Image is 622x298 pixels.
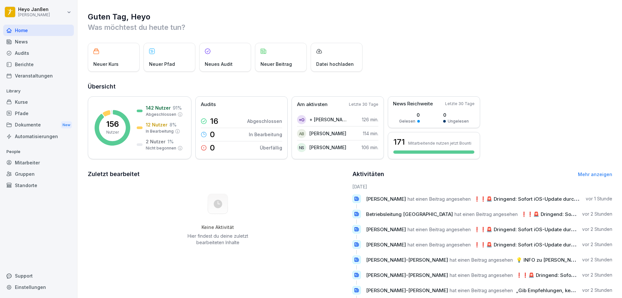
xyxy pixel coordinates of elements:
[455,211,518,217] span: hat einen Beitrag angesehen
[88,82,612,91] h2: Übersicht
[366,257,448,263] span: [PERSON_NAME]-[PERSON_NAME]
[450,287,513,293] span: hat einen Beitrag angesehen
[393,137,405,148] h3: 171
[297,115,306,124] div: +O
[399,118,415,124] p: Gelesen
[309,116,347,123] p: + [PERSON_NAME] [PERSON_NAME]
[586,196,612,202] p: vor 1 Stunde
[3,119,74,131] div: Dokumente
[201,101,216,108] p: Audits
[18,13,50,17] p: [PERSON_NAME]
[363,130,378,137] p: 114 min.
[3,96,74,108] a: Kurse
[18,7,50,12] p: Heyo Janßen
[349,101,378,107] p: Letzte 30 Tage
[169,121,177,128] p: 8 %
[352,170,384,179] h2: Aktivitäten
[362,116,378,123] p: 126 min.
[408,242,471,248] span: hat einen Beitrag angesehen
[309,144,346,151] p: [PERSON_NAME]
[210,144,215,152] p: 0
[582,226,612,232] p: vor 2 Stunden
[3,47,74,59] a: Audits
[366,242,406,248] span: [PERSON_NAME]
[106,129,119,135] p: Nutzer
[3,59,74,70] a: Berichte
[366,196,406,202] span: [PERSON_NAME]
[210,117,218,125] p: 16
[352,183,613,190] h6: [DATE]
[3,180,74,191] a: Standorte
[448,118,469,124] p: Ungelesen
[3,70,74,81] a: Veranstaltungen
[3,119,74,131] a: DokumenteNew
[260,61,292,67] p: Neuer Beitrag
[210,131,215,138] p: 0
[146,128,174,134] p: In Bearbeitung
[408,226,471,232] span: hat einen Beitrag angesehen
[106,120,119,128] p: 156
[173,104,182,111] p: 91 %
[366,211,453,217] span: Betriebsleitung [GEOGRAPHIC_DATA]
[149,61,175,67] p: Neuer Pfad
[450,272,513,278] span: hat einen Beitrag angesehen
[297,143,306,152] div: NS
[88,22,612,32] p: Was möchtest du heute tun?
[247,118,282,125] p: Abgeschlossen
[185,224,250,230] h5: Keine Aktivität
[366,226,406,232] span: [PERSON_NAME]
[578,172,612,177] a: Mehr anzeigen
[3,36,74,47] a: News
[3,281,74,293] a: Einstellungen
[297,101,328,108] p: Am aktivsten
[3,25,74,36] a: Home
[316,61,354,67] p: Datei hochladen
[582,272,612,278] p: vor 2 Stunden
[93,61,119,67] p: Neuer Kurs
[362,144,378,151] p: 106 min.
[146,121,167,128] p: 12 Nutzer
[582,241,612,248] p: vor 2 Stunden
[443,112,469,118] p: 0
[366,272,448,278] span: [PERSON_NAME]-[PERSON_NAME]
[582,211,612,217] p: vor 2 Stunden
[146,145,176,151] p: Nicht begonnen
[450,257,513,263] span: hat einen Beitrag angesehen
[167,138,174,145] p: 1 %
[3,108,74,119] a: Pfade
[3,147,74,157] p: People
[309,130,346,137] p: [PERSON_NAME]
[146,112,176,117] p: Abgeschlossen
[297,129,306,138] div: AB
[260,144,282,151] p: Überfällig
[88,12,612,22] h1: Guten Tag, Heyo
[393,100,433,108] p: News Reichweite
[88,170,348,179] h2: Zuletzt bearbeitet
[3,157,74,168] a: Mitarbeiter
[582,256,612,263] p: vor 2 Stunden
[185,233,250,246] p: Hier findest du deine zuletzt bearbeiteten Inhalte
[408,196,471,202] span: hat einen Beitrag angesehen
[249,131,282,138] p: In Bearbeitung
[146,138,166,145] p: 2 Nutzer
[3,86,74,96] p: Library
[366,287,448,293] span: [PERSON_NAME]-[PERSON_NAME]
[61,121,72,129] div: New
[3,168,74,180] a: Gruppen
[408,141,471,146] p: Mitarbeitende nutzen jetzt Bounti
[3,270,74,281] div: Support
[3,131,74,142] a: Automatisierungen
[146,104,171,111] p: 142 Nutzer
[399,112,420,118] p: 0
